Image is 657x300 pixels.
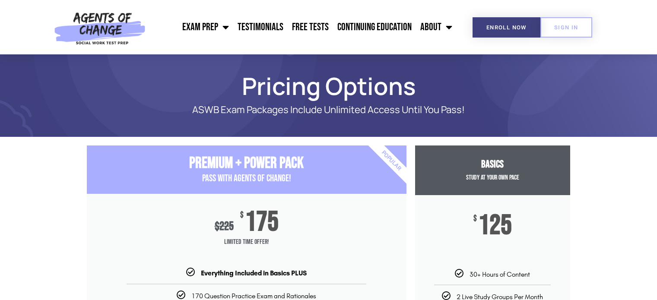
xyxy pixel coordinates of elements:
a: Continuing Education [333,16,416,38]
b: Everything Included in Basics PLUS [201,269,307,277]
span: 30+ Hours of Content [470,270,530,278]
a: Exam Prep [178,16,233,38]
div: 225 [215,219,234,234]
h3: Basics [415,158,570,171]
a: Enroll Now [473,17,540,38]
span: $ [240,211,244,220]
h3: Premium + Power Pack [87,154,406,173]
span: Study at your Own Pace [466,174,519,182]
a: Free Tests [288,16,333,38]
span: $ [473,215,477,223]
span: 175 [245,211,279,234]
span: PASS with AGENTS OF CHANGE! [202,173,291,184]
nav: Menu [150,16,457,38]
span: 170 Question Practice Exam and Rationales [191,292,316,300]
a: Testimonials [233,16,288,38]
p: ASWB Exam Packages Include Unlimited Access Until You Pass! [117,104,540,115]
span: Enroll Now [486,25,527,30]
h1: Pricing Options [83,76,575,96]
div: Popular [341,111,441,211]
a: About [416,16,457,38]
a: SIGN IN [540,17,592,38]
span: SIGN IN [554,25,578,30]
span: Limited Time Offer! [87,234,406,251]
span: 125 [478,215,512,237]
span: $ [215,219,219,234]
